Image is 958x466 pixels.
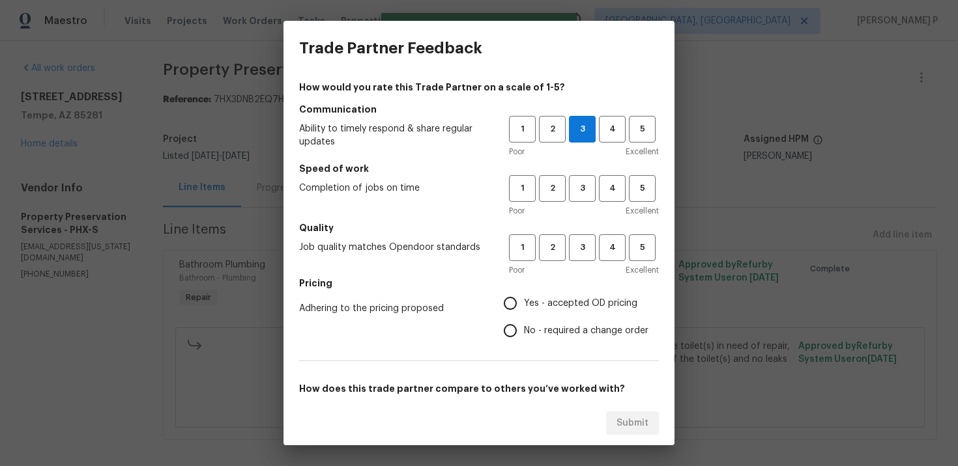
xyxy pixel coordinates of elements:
span: 4 [600,122,624,137]
button: 2 [539,116,566,143]
span: 3 [570,122,595,137]
h5: How does this trade partner compare to others you’ve worked with? [299,382,659,395]
span: 2 [540,181,564,196]
span: 5 [630,181,654,196]
span: Excellent [626,204,659,217]
button: 5 [629,116,656,143]
button: 4 [599,234,626,261]
span: 4 [600,181,624,196]
span: 1 [510,122,534,137]
h4: How would you rate this Trade Partner on a scale of 1-5? [299,81,659,94]
span: 3 [570,240,594,255]
span: 2 [540,240,564,255]
span: 5 [630,122,654,137]
button: 3 [569,116,596,143]
h5: Pricing [299,277,659,290]
button: 3 [569,234,596,261]
button: 5 [629,175,656,202]
span: Excellent [626,145,659,158]
button: 4 [599,116,626,143]
span: Poor [509,145,525,158]
button: 2 [539,175,566,202]
button: 4 [599,175,626,202]
button: 5 [629,234,656,261]
span: 1 [510,240,534,255]
span: 3 [570,181,594,196]
h5: Quality [299,221,659,234]
button: 1 [509,234,536,261]
button: 2 [539,234,566,261]
span: Excellent [626,264,659,277]
span: 2 [540,122,564,137]
span: Poor [509,204,525,217]
span: Yes - accepted OD pricing [524,297,637,310]
span: Ability to timely respond & share regular updates [299,122,488,148]
span: No - required a change order [524,324,648,338]
span: 5 [630,240,654,255]
span: 1 [510,181,534,196]
span: Completion of jobs on time [299,182,488,195]
span: Job quality matches Opendoor standards [299,241,488,254]
span: Poor [509,264,525,277]
span: 4 [600,240,624,255]
h3: Trade Partner Feedback [299,39,482,57]
div: Pricing [504,290,659,344]
h5: Communication [299,103,659,116]
button: 1 [509,175,536,202]
span: Adhering to the pricing proposed [299,302,483,315]
button: 3 [569,175,596,202]
h5: Speed of work [299,162,659,175]
button: 1 [509,116,536,143]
